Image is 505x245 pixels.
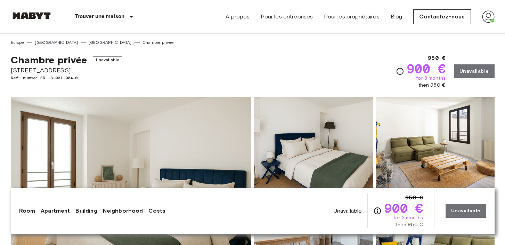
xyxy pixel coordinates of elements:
[428,54,446,62] span: 950 €
[89,39,132,46] a: [GEOGRAPHIC_DATA]
[11,66,123,75] span: [STREET_ADDRESS]
[103,207,143,215] a: Neighborhood
[93,56,123,63] span: Unavailable
[405,193,423,202] span: 950 €
[11,12,52,19] img: Habyt
[373,207,382,215] svg: Check cost overview for full price breakdown. Please note that discounts apply to new joiners onl...
[41,207,70,215] a: Apartment
[254,97,373,188] img: Picture of unit FR-18-001-004-01
[413,9,471,24] a: Contactez-nous
[261,13,313,21] a: Pour les entreprises
[148,207,165,215] a: Costs
[416,75,446,82] span: for 3 months
[407,62,446,75] span: 900 €
[11,75,123,81] span: Ref. number FR-18-001-004-01
[11,39,24,46] a: Europe
[226,13,250,21] a: À propos
[384,202,423,214] span: 900 €
[324,13,379,21] a: Pour les propriétaires
[391,13,402,21] a: Blog
[482,10,495,23] img: avatar
[35,39,78,46] a: [GEOGRAPHIC_DATA]
[393,214,423,221] span: for 3 months
[11,54,87,66] span: Chambre privée
[376,97,495,188] img: Picture of unit FR-18-001-004-01
[396,221,423,228] span: then 950 €
[142,39,174,46] a: Chambre privée
[75,207,97,215] a: Building
[334,207,362,215] span: Unavailable
[396,67,404,76] svg: Check cost overview for full price breakdown. Please note that discounts apply to new joiners onl...
[418,82,446,89] span: then 950 €
[75,13,125,21] p: Trouver une maison
[19,207,35,215] a: Room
